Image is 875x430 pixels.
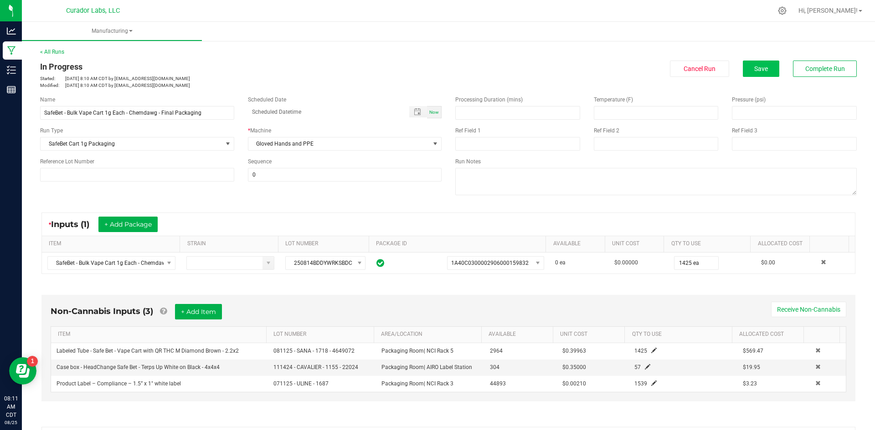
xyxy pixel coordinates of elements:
[48,257,164,269] span: SafeBet - Bulk Vape Cart 1g Each - Chemdawg
[805,65,845,72] span: Complete Run
[273,364,358,370] span: 111424 - CAVALIER - 1155 - 22024
[40,82,65,89] span: Modified:
[490,380,506,387] span: 44893
[447,256,544,270] span: NO DATA FOUND
[634,380,647,387] span: 1539
[248,158,272,165] span: Sequence
[51,306,153,316] span: Non-Cannabis Inputs (3)
[7,26,16,35] inline-svg: Analytics
[22,27,202,35] span: Manufacturing
[793,61,857,77] button: Complete Run
[424,348,453,354] span: | NCI Rack 5
[40,158,94,165] span: Reference Lot Number
[286,257,354,269] span: 250814BDDYWRKSBDC
[40,82,442,89] p: [DATE] 8:10 AM CDT by [EMAIL_ADDRESS][DOMAIN_NAME]
[451,260,529,266] span: 1A40C0300002906000159832
[684,65,715,72] span: Cancel Run
[594,96,633,103] span: Temperature (F)
[187,240,275,248] a: STRAINSortable
[455,96,523,103] span: Processing Duration (mins)
[560,331,621,338] a: Unit CostSortable
[57,380,181,387] span: Product Label – Compliance – 1.5” x 1" white label
[381,380,453,387] span: Packaging Room
[743,364,760,370] span: $19.95
[22,22,202,41] a: Manufacturing
[40,75,65,82] span: Started:
[248,96,286,103] span: Scheduled Date
[594,127,619,134] span: Ref Field 2
[273,348,355,354] span: 081125 - SANA - 1718 - 4649072
[490,348,503,354] span: 2964
[562,380,586,387] span: $0.00210
[47,256,175,270] span: NO DATA FOUND
[160,306,167,316] a: Add Non-Cannabis items that were also consumed in the run (e.g. gloves and packaging); Also add N...
[777,6,788,15] div: Manage settings
[381,348,453,354] span: Packaging Room
[424,380,453,387] span: | NCI Rack 3
[455,127,481,134] span: Ref Field 1
[273,331,370,338] a: LOT NUMBERSortable
[7,46,16,55] inline-svg: Manufacturing
[732,127,757,134] span: Ref Field 3
[381,364,472,370] span: Packaging Room
[40,49,64,55] a: < All Runs
[4,395,18,419] p: 08:11 AM CDT
[562,364,586,370] span: $0.35000
[670,61,729,77] button: Cancel Run
[285,240,365,248] a: LOT NUMBERSortable
[40,75,442,82] p: [DATE] 8:10 AM CDT by [EMAIL_ADDRESS][DOMAIN_NAME]
[248,137,430,150] span: Gloved Hands and PPE
[40,61,442,73] div: In Progress
[771,302,846,317] button: Receive Non-Cannabis
[40,126,63,135] span: Run Type
[743,348,763,354] span: $569.47
[758,240,806,248] a: Allocated CostSortable
[429,110,439,115] span: Now
[455,158,481,165] span: Run Notes
[57,364,220,370] span: Case box - HeadChange Safe Bet - Terps Up White on Black - 4x4x4
[562,348,586,354] span: $0.39963
[4,419,18,426] p: 08/25
[560,259,566,266] span: ea
[51,219,98,229] span: Inputs (1)
[49,240,176,248] a: ITEMSortable
[424,364,472,370] span: | AIRO Label Station
[761,259,775,266] span: $0.00
[7,66,16,75] inline-svg: Inventory
[489,331,550,338] a: AVAILABLESortable
[40,96,55,103] span: Name
[811,331,836,338] a: Sortable
[57,348,239,354] span: Labeled Tube - Safe Bet - Vape Cart with QR THC M Diamond Brown - 2.2x2
[614,259,638,266] span: $0.00000
[490,364,499,370] span: 304
[7,85,16,94] inline-svg: Reports
[743,380,757,387] span: $3.23
[553,240,602,248] a: AVAILABLESortable
[634,348,647,354] span: 1425
[376,240,542,248] a: PACKAGE IDSortable
[555,259,558,266] span: 0
[381,331,478,338] a: AREA/LOCATIONSortable
[376,258,384,268] span: In Sync
[98,217,158,232] button: + Add Package
[671,240,747,248] a: QTY TO USESortable
[248,106,400,117] input: Scheduled Datetime
[27,356,38,367] iframe: Resource center unread badge
[817,240,845,248] a: Sortable
[754,65,768,72] span: Save
[9,357,36,384] iframe: Resource center
[732,96,766,103] span: Pressure (psi)
[250,127,271,134] span: Machine
[739,331,800,338] a: Allocated CostSortable
[273,380,329,387] span: 071125 - ULINE - 1687
[632,331,729,338] a: QTY TO USESortable
[58,331,262,338] a: ITEMSortable
[634,364,641,370] span: 57
[66,7,120,15] span: Curador Labs, LLC
[798,7,858,14] span: Hi, [PERSON_NAME]!
[41,137,222,150] span: SafeBet Cart 1g Packaging
[175,304,222,319] button: + Add Item
[612,240,660,248] a: Unit CostSortable
[743,61,779,77] button: Save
